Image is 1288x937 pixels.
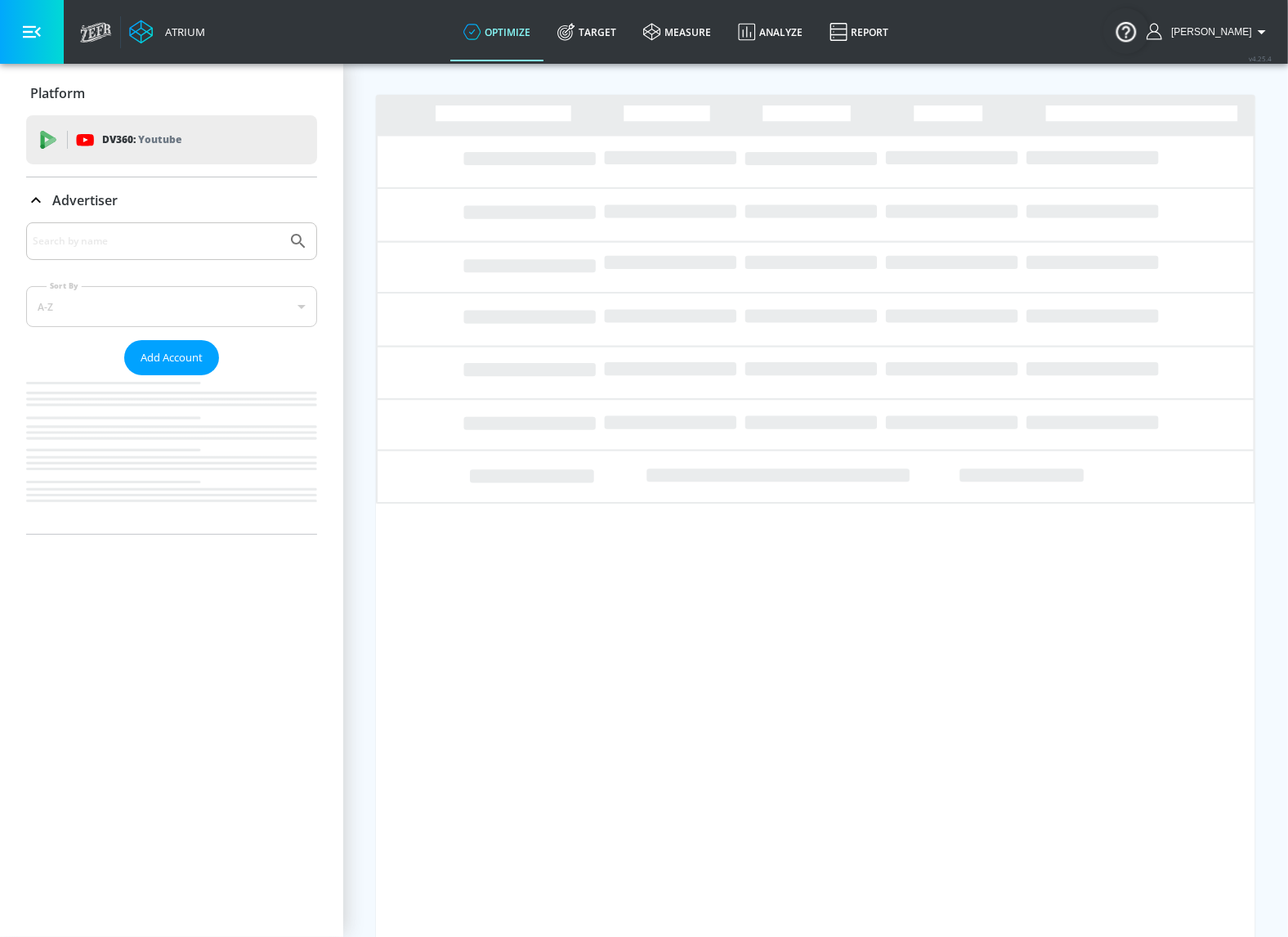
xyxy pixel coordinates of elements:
p: DV360: [102,131,181,149]
a: Atrium [129,20,205,44]
nav: list of Advertiser [26,375,317,534]
div: Atrium [159,25,205,39]
div: Platform [26,70,317,116]
p: Advertiser [52,191,118,209]
a: measure [630,2,725,61]
button: Add Account [124,340,219,375]
div: Advertiser [26,177,317,223]
button: Open Resource Center [1103,8,1149,54]
button: [PERSON_NAME] [1147,22,1272,42]
p: Platform [30,84,85,102]
div: A-Z [26,286,317,327]
a: Analyze [725,2,816,61]
label: Sort By [47,280,82,291]
div: DV360: Youtube [26,115,317,164]
div: Advertiser [26,222,317,534]
a: Report [816,2,902,61]
a: Target [544,2,630,61]
a: optimize [450,2,544,61]
p: Youtube [138,131,181,148]
span: login as: justin.nim@zefr.com [1165,26,1252,38]
span: Add Account [141,348,203,367]
span: v 4.25.4 [1249,54,1272,63]
input: Search by name [33,231,280,252]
